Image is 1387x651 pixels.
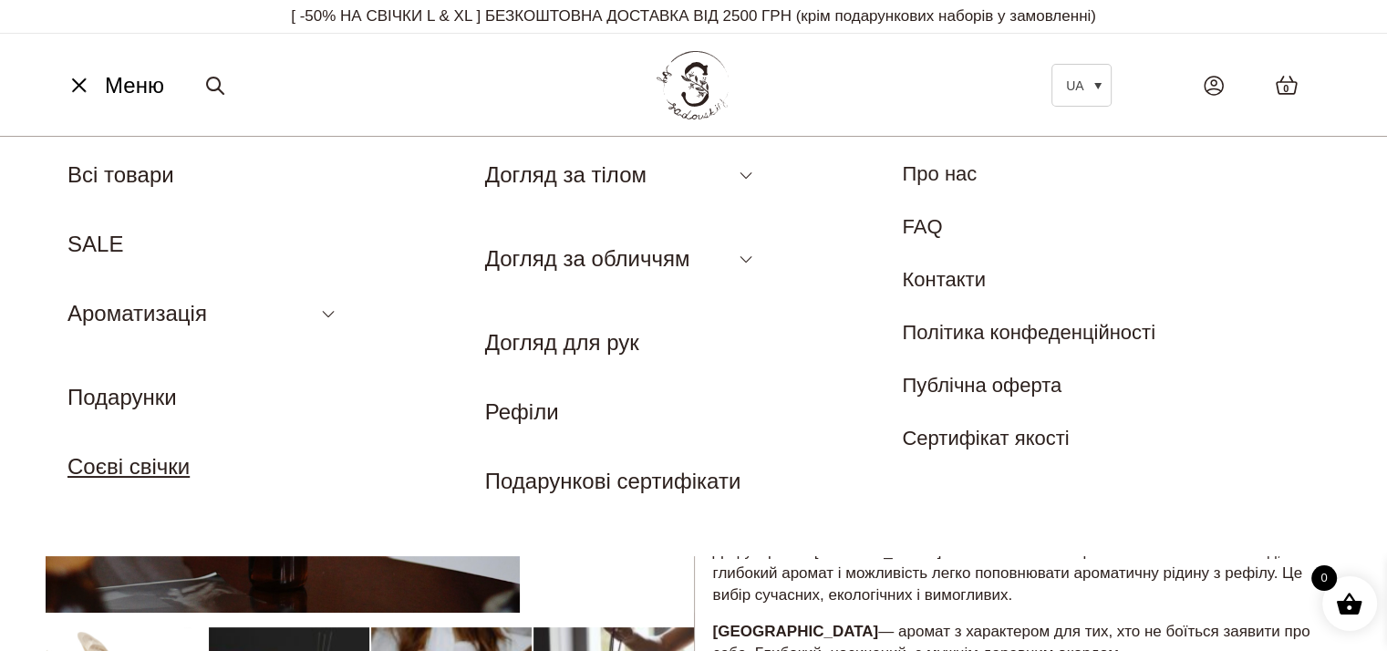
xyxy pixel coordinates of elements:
img: BY SADOVSKIY [657,51,730,119]
a: UA [1051,64,1112,107]
a: Контакти [902,268,986,291]
a: Соєві свічки [67,454,190,479]
a: Про нас [902,162,977,185]
a: FAQ [902,215,942,238]
span: UA [1066,78,1083,93]
a: Публічна оферта [902,374,1061,397]
a: Рефіли [485,399,559,424]
a: 0 [1257,57,1317,114]
a: Політика конфеденційності [902,321,1155,344]
a: Догляд за тілом [485,162,647,187]
a: Догляд для рук [485,330,639,355]
strong: [GEOGRAPHIC_DATA] [713,623,879,640]
a: Сертифікат якості [902,427,1069,449]
a: SALE [67,232,123,256]
span: 0 [1283,81,1289,97]
p: Дифузори BY [PERSON_NAME] не вимагають компромісів: елегантний вигляд, глибокий аромат і можливіс... [713,541,1324,605]
a: Подарунки [67,385,177,409]
a: Всі товари [67,162,174,187]
span: Меню [105,69,164,102]
span: 0 [1311,565,1337,591]
a: Догляд за обличчям [485,246,690,271]
a: Ароматизація [67,301,207,325]
a: Подарункові сертифікати [485,469,741,493]
button: Меню [59,68,170,103]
